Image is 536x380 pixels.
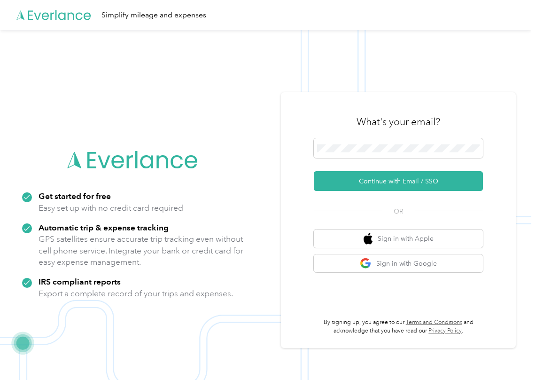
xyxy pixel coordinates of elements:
a: Privacy Policy [428,327,462,334]
h3: What's your email? [357,115,440,128]
p: GPS satellites ensure accurate trip tracking even without cell phone service. Integrate your bank... [39,233,244,268]
p: Easy set up with no credit card required [39,202,183,214]
img: google logo [360,258,372,269]
span: OR [382,206,415,216]
iframe: Everlance-gr Chat Button Frame [483,327,536,380]
strong: IRS compliant reports [39,277,121,286]
button: apple logoSign in with Apple [314,230,483,248]
img: apple logo [364,233,373,245]
p: By signing up, you agree to our and acknowledge that you have read our . [314,318,483,335]
button: Continue with Email / SSO [314,171,483,191]
a: Terms and Conditions [406,319,462,326]
strong: Get started for free [39,191,111,201]
div: Simplify mileage and expenses [101,9,206,21]
button: google logoSign in with Google [314,254,483,273]
strong: Automatic trip & expense tracking [39,222,169,232]
p: Export a complete record of your trips and expenses. [39,288,233,300]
